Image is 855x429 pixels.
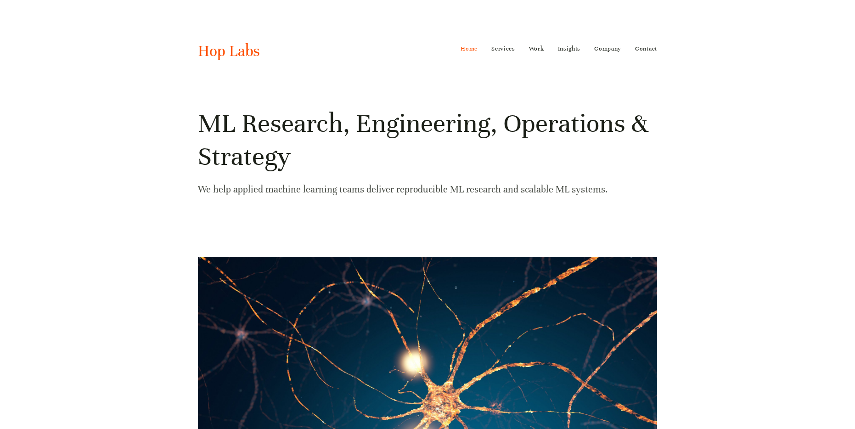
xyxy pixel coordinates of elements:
[491,41,515,56] a: Services
[461,41,478,56] a: Home
[198,181,657,198] p: We help applied machine learning teams deliver reproducible ML research and scalable ML systems.
[198,107,657,173] h1: ML Research, Engineering, Operations & Strategy
[594,41,621,56] a: Company
[198,41,260,61] a: Hop Labs
[558,41,581,56] a: Insights
[529,41,544,56] a: Work
[635,41,657,56] a: Contact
